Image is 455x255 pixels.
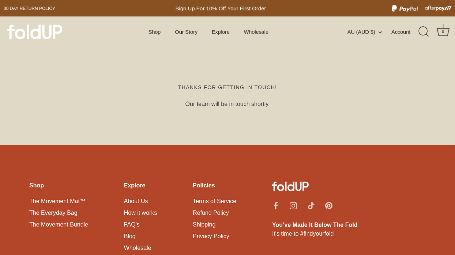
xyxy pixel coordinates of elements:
a: The Everyday Bag [29,210,78,216]
button: AU (AUD $) [347,28,390,35]
a: The Movement Bundle [29,221,88,228]
a: Blog [124,233,136,239]
a: How it works [124,210,157,216]
h6: Shop [29,182,88,190]
p: It's time to #findyourfold [272,221,426,238]
a: Cart [435,24,451,40]
div: 0 [439,28,447,35]
a: Wholesale [237,25,275,39]
a: About Us [124,198,148,204]
a: Account [391,27,418,36]
a: Search [416,24,432,40]
p: Our team will be in touch shortly. [90,100,365,109]
a: Terms of Service [193,198,236,204]
a: Instagram [290,202,297,208]
a: The Movement Mat™ [29,198,86,204]
a: Facebook [272,202,279,208]
a: Shop [142,25,167,39]
a: Refund Policy [193,210,229,216]
h6: Policies [193,182,236,190]
a: Our Story [169,25,204,39]
div: Primary navigation [131,25,287,39]
a: FAQ's [124,221,140,228]
img: foldUP [272,182,309,191]
a: Privacy Policy [193,233,229,239]
a: Tiktok [308,202,315,208]
strong: You’ve Made It Below The Fold [272,222,358,228]
div: Thanks for getting in touch! [90,84,365,91]
a: Shipping [193,221,215,228]
a: Wholesale [124,245,151,251]
a: Pinterest [325,202,332,208]
a: Explore [206,25,236,39]
a: 30 day Return policy [4,4,55,13]
h6: Explore [124,182,157,190]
